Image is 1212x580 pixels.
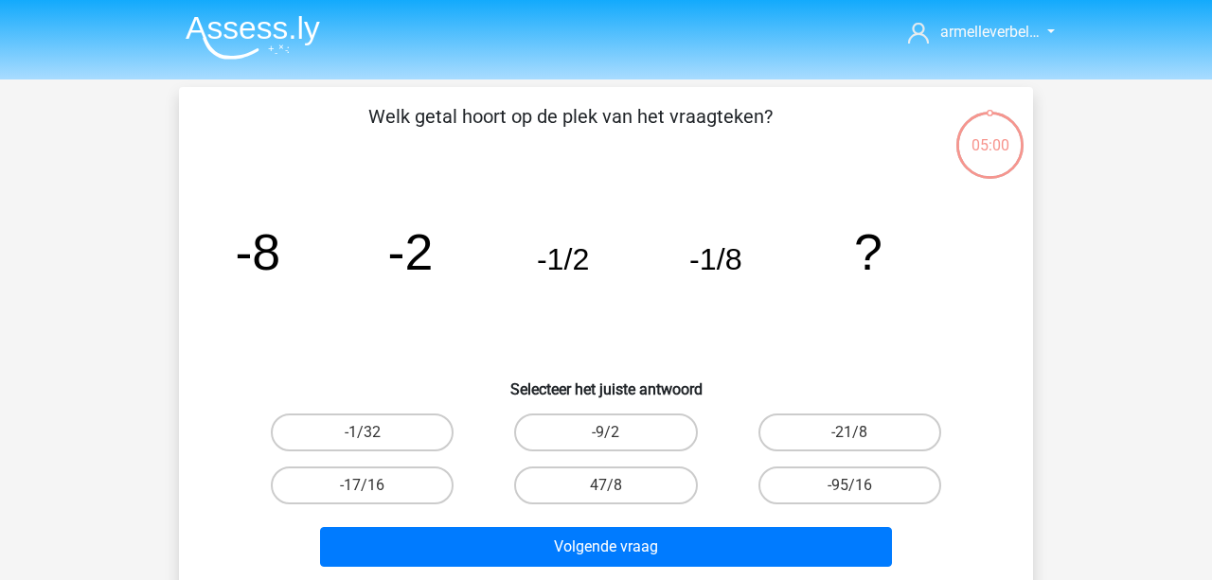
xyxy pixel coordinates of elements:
[514,413,697,451] label: -9/2
[758,466,941,504] label: -95/16
[854,223,882,280] tspan: ?
[689,242,742,276] tspan: -1/8
[186,15,320,60] img: Assessly
[758,413,941,451] label: -21/8
[209,365,1003,398] h6: Selecteer het juiste antwoord
[235,223,280,280] tspan: -8
[209,102,932,159] p: Welk getal hoort op de plek van het vraagteken?
[514,466,697,504] label: 47/8
[537,242,590,276] tspan: -1/2
[940,23,1040,41] span: armelleverbel…
[271,466,454,504] label: -17/16
[388,223,434,280] tspan: -2
[271,413,454,451] label: -1/32
[954,110,1025,157] div: 05:00
[900,21,1042,44] a: armelleverbel…
[320,527,893,567] button: Volgende vraag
